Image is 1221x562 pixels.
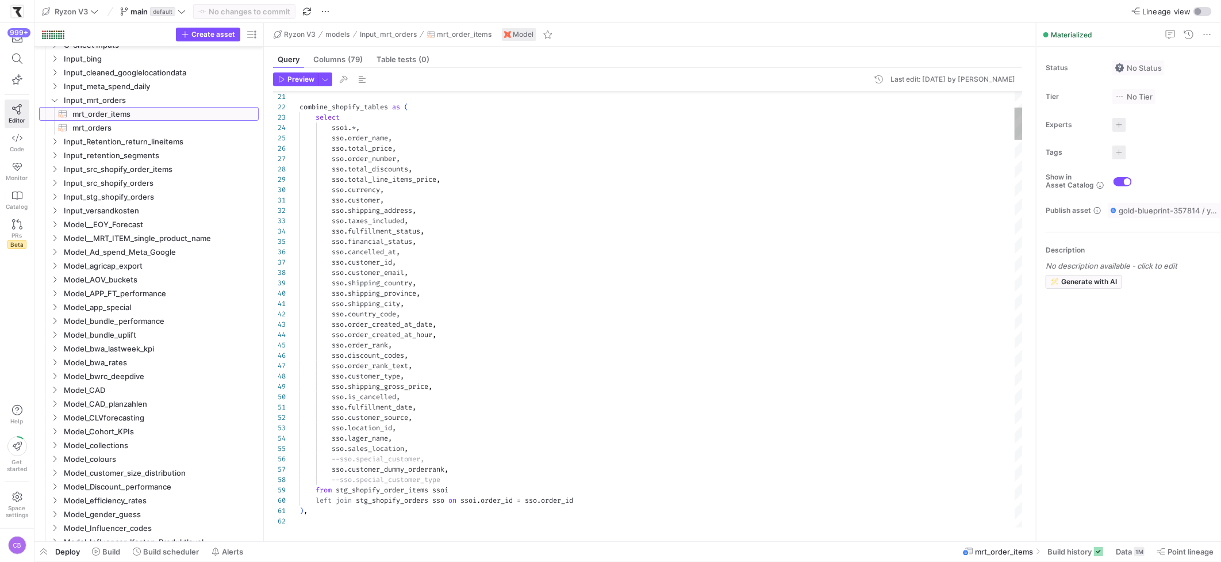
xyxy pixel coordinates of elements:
[64,315,257,328] span: Model_bundle_performance
[344,247,348,257] span: .
[344,237,348,246] span: .
[344,382,348,391] span: .
[5,2,29,21] a: https://storage.googleapis.com/y42-prod-data-exchange/images/sBsRsYb6BHzNxH9w4w8ylRuridc3cmH4JEFn...
[5,28,29,48] button: 999+
[64,411,257,425] span: Model_CLVforecasting
[273,330,286,340] div: 44
[420,227,424,236] span: ,
[437,30,492,39] span: mrt_order_items
[890,75,1015,83] div: Last edit: [DATE] by [PERSON_NAME]
[408,165,412,174] span: ,
[39,383,259,397] div: Press SPACE to select this row.
[12,232,22,239] span: PRs
[436,175,440,184] span: ,
[5,400,29,430] button: Help
[64,522,257,535] span: Model_Influencer_codes
[273,143,286,154] div: 26
[332,227,344,236] span: sso
[344,175,348,184] span: .
[332,133,344,143] span: sso
[332,372,344,381] span: sso
[332,123,348,132] span: ssoi
[273,278,286,288] div: 39
[39,52,259,66] div: Press SPACE to select this row.
[357,28,420,41] button: Input_mrt_orders
[273,216,286,226] div: 33
[348,413,408,422] span: customer_source
[39,148,259,162] div: Press SPACE to select this row.
[332,392,344,402] span: sso
[344,392,348,402] span: .
[273,340,286,350] div: 45
[344,268,348,277] span: .
[143,547,199,556] span: Build scheduler
[332,206,344,215] span: sso
[348,227,420,236] span: fulfillment_status
[344,278,348,288] span: .
[300,102,388,112] span: combine_shopify_tables
[1152,542,1219,561] button: Point lineage
[273,423,286,433] div: 53
[39,259,259,273] div: Press SPACE to select this row.
[348,133,388,143] span: order_name
[273,257,286,267] div: 37
[348,144,392,153] span: total_price
[39,355,259,369] div: Press SPACE to select this row.
[348,56,363,63] span: (79)
[408,413,412,422] span: ,
[5,215,29,254] a: PRsBeta
[64,384,257,397] span: Model_CAD
[332,185,344,194] span: sso
[1115,63,1162,72] span: No Status
[404,216,408,225] span: ,
[332,341,344,350] span: sso
[72,121,245,135] span: mrt_orders​​​​​​​​​​
[39,397,259,411] div: Press SPACE to select this row.
[273,112,286,123] div: 23
[332,196,344,205] span: sso
[64,453,257,466] span: Model_colours
[39,79,259,93] div: Press SPACE to select this row.
[388,341,392,350] span: ,
[273,288,286,299] div: 40
[400,372,404,381] span: ,
[380,196,384,205] span: ,
[348,123,352,132] span: .
[273,154,286,164] div: 27
[332,423,344,433] span: sso
[332,351,344,360] span: sso
[348,185,380,194] span: currency
[396,392,400,402] span: ,
[380,185,384,194] span: ,
[348,330,432,339] span: order_created_at_hour
[400,299,404,308] span: ,
[7,240,26,249] span: Beta
[356,123,360,132] span: ,
[1115,92,1124,101] img: No tier
[273,392,286,402] div: 50
[332,413,344,422] span: sso
[344,423,348,433] span: .
[39,411,259,425] div: Press SPACE to select this row.
[348,309,396,319] span: country_code
[1046,93,1103,101] span: Tier
[64,259,257,273] span: Model_agricap_export
[7,458,27,472] span: Get started
[287,75,314,83] span: Preview
[273,361,286,371] div: 47
[39,314,259,328] div: Press SPACE to select this row.
[1061,278,1117,286] span: Generate with AI
[64,494,257,507] span: Model_efficiency_rates
[117,4,189,19] button: maindefault
[39,107,259,121] a: mrt_order_items​​​​​​​​​​
[273,309,286,319] div: 42
[432,320,436,329] span: ,
[273,247,286,257] div: 36
[64,94,257,107] span: Input_mrt_orders
[39,231,259,245] div: Press SPACE to select this row.
[64,232,257,245] span: Model__MRT_ITEM_single_product_name
[348,351,404,360] span: discount_codes
[1112,89,1155,104] button: No tierNo Tier
[412,206,416,215] span: ,
[273,236,286,247] div: 35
